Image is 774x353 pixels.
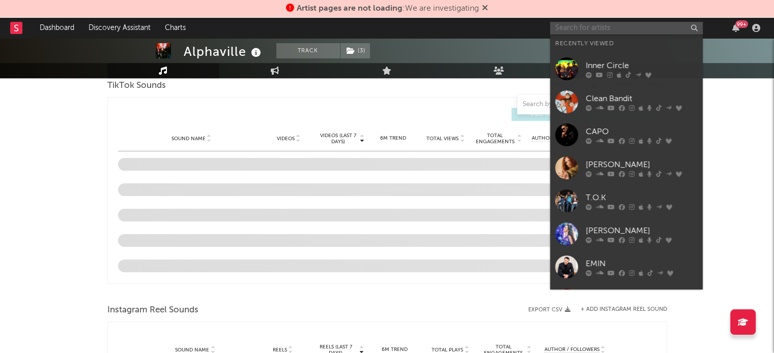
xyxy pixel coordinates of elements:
a: [PERSON_NAME] [550,151,703,184]
span: : We are investigating [297,5,479,13]
span: UGC ( 0 ) [518,111,565,117]
a: Dashboard [33,18,81,38]
div: [PERSON_NAME] [586,158,698,171]
a: Discovery Assistant [81,18,158,38]
span: Total Views [426,136,458,142]
span: Author / Followers [544,346,599,353]
input: Search for artists [550,22,703,35]
a: [PERSON_NAME] [550,283,703,316]
button: UGC(0) [511,108,580,121]
a: Inner Circle [550,52,703,85]
span: Instagram Reel Sounds [107,304,198,316]
button: Track [276,43,340,58]
div: 99 + [735,20,748,28]
span: Videos [277,136,295,142]
a: CAPO [550,118,703,151]
div: Inner Circle [586,59,698,72]
div: EMIN [586,258,698,270]
span: Artist pages are not loading [297,5,403,13]
div: Clean Bandit [586,92,698,105]
span: TikTok Sounds [107,80,166,92]
button: (3) [340,43,370,58]
span: Total Engagements [474,133,515,145]
button: 99+ [732,24,739,32]
a: T.O.K [550,184,703,217]
span: Author / Followers [532,135,587,142]
button: Export CSV [528,307,570,313]
div: Recently Viewed [555,38,698,50]
div: + Add Instagram Reel Sound [570,307,667,312]
span: Sound Name [171,136,206,142]
span: Videos (last 7 days) [317,133,358,145]
a: Clean Bandit [550,85,703,118]
a: Charts [158,18,193,38]
span: Sound Name [175,347,209,353]
span: Total Plays [432,347,463,353]
div: [PERSON_NAME] [586,224,698,237]
button: + Add Instagram Reel Sound [581,307,667,312]
span: Reels [273,347,287,353]
div: Alphaville [184,43,264,60]
span: Dismiss [482,5,488,13]
a: EMIN [550,250,703,283]
div: CAPO [586,125,698,138]
span: ( 3 ) [340,43,370,58]
div: T.O.K [586,191,698,204]
input: Search by song name or URL [518,101,625,109]
a: [PERSON_NAME] [550,217,703,250]
div: 6M Trend [369,135,417,142]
